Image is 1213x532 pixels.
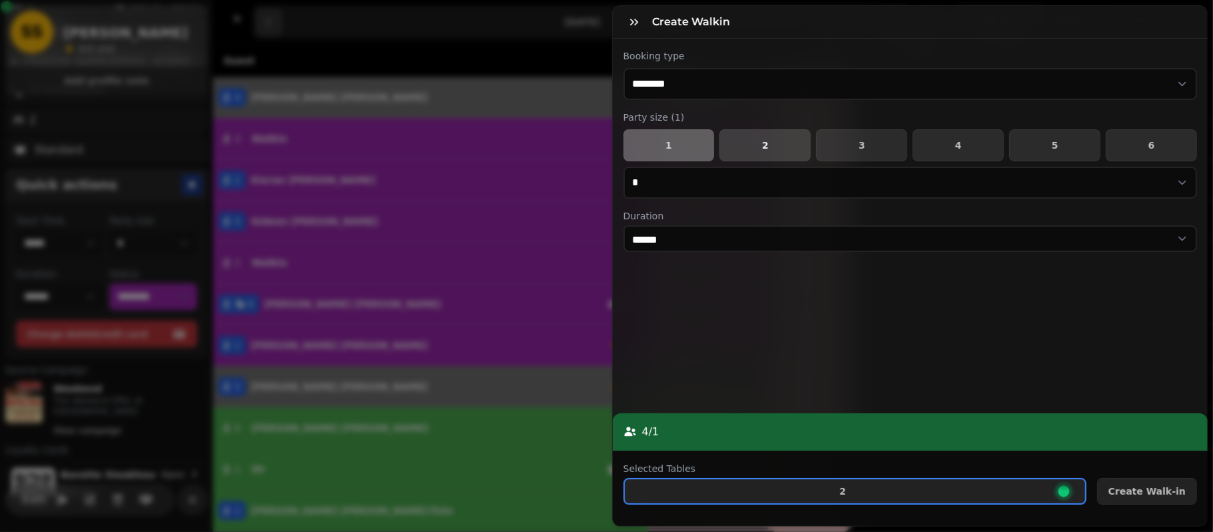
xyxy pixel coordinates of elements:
[1020,141,1089,150] span: 5
[731,141,799,150] span: 2
[623,478,1086,505] button: 2
[623,49,1198,63] label: Booking type
[1117,141,1186,150] span: 6
[653,14,736,30] h3: Create walkin
[635,141,703,150] span: 1
[924,141,993,150] span: 4
[642,424,659,440] p: 4 / 1
[839,487,846,496] p: 2
[623,462,1086,475] label: Selected Tables
[1009,129,1100,161] button: 5
[719,129,811,161] button: 2
[1097,478,1197,505] button: Create Walk-in
[623,129,715,161] button: 1
[816,129,907,161] button: 3
[1108,487,1186,496] span: Create Walk-in
[827,141,896,150] span: 3
[1106,129,1197,161] button: 6
[623,111,1198,124] label: Party size ( 1 )
[913,129,1004,161] button: 4
[623,209,1198,223] label: Duration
